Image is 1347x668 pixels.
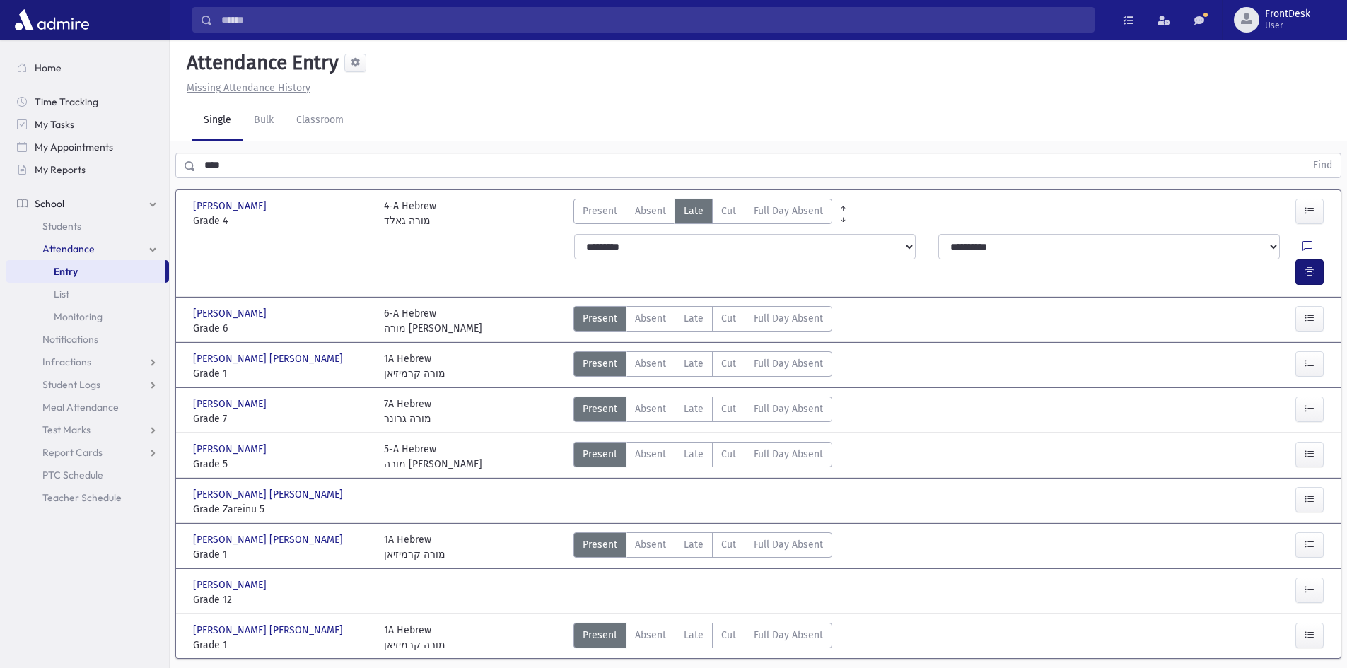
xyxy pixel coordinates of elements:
[6,486,169,509] a: Teacher Schedule
[573,397,832,426] div: AttTypes
[573,532,832,562] div: AttTypes
[684,537,704,552] span: Late
[42,469,103,481] span: PTC Schedule
[192,101,243,141] a: Single
[6,57,169,79] a: Home
[193,213,370,228] span: Grade 4
[193,321,370,336] span: Grade 6
[384,351,445,381] div: 1A Hebrew מורה קרמיזיאן
[35,197,64,210] span: School
[6,192,169,215] a: School
[583,204,617,218] span: Present
[42,423,91,436] span: Test Marks
[754,537,823,552] span: Full Day Absent
[635,204,666,218] span: Absent
[35,95,98,108] span: Time Tracking
[35,118,74,131] span: My Tasks
[384,306,482,336] div: 6-A Hebrew מורה [PERSON_NAME]
[42,220,81,233] span: Students
[635,402,666,416] span: Absent
[6,215,169,238] a: Students
[193,457,370,471] span: Grade 5
[54,265,78,278] span: Entry
[193,351,346,366] span: [PERSON_NAME] [PERSON_NAME]
[583,537,617,552] span: Present
[635,356,666,371] span: Absent
[42,333,98,346] span: Notifications
[583,628,617,643] span: Present
[1305,153,1341,177] button: Find
[181,51,339,75] h5: Attendance Entry
[193,411,370,426] span: Grade 7
[6,396,169,418] a: Meal Attendance
[384,199,436,228] div: 4-A Hebrew מורה גאלד
[754,356,823,371] span: Full Day Absent
[193,547,370,562] span: Grade 1
[573,351,832,381] div: AttTypes
[42,356,91,368] span: Infractions
[684,204,704,218] span: Late
[42,401,119,414] span: Meal Attendance
[181,82,310,94] a: Missing Attendance History
[6,136,169,158] a: My Appointments
[721,628,736,643] span: Cut
[42,446,103,459] span: Report Cards
[6,373,169,396] a: Student Logs
[583,402,617,416] span: Present
[243,101,285,141] a: Bulk
[635,311,666,326] span: Absent
[6,158,169,181] a: My Reports
[573,306,832,336] div: AttTypes
[6,418,169,441] a: Test Marks
[721,447,736,462] span: Cut
[6,113,169,136] a: My Tasks
[42,242,95,255] span: Attendance
[754,311,823,326] span: Full Day Absent
[6,283,169,305] a: List
[573,623,832,652] div: AttTypes
[6,238,169,260] a: Attendance
[635,447,666,462] span: Absent
[35,61,62,74] span: Home
[213,7,1094,33] input: Search
[193,306,269,321] span: [PERSON_NAME]
[754,628,823,643] span: Full Day Absent
[193,487,346,502] span: [PERSON_NAME] [PERSON_NAME]
[721,537,736,552] span: Cut
[384,442,482,471] div: 5-A Hebrew מורה [PERSON_NAME]
[583,356,617,371] span: Present
[6,351,169,373] a: Infractions
[35,141,113,153] span: My Appointments
[684,402,704,416] span: Late
[573,442,832,471] div: AttTypes
[193,532,346,547] span: [PERSON_NAME] [PERSON_NAME]
[384,532,445,562] div: 1A Hebrew מורה קרמיזיאן
[384,623,445,652] div: 1A Hebrew מורה קרמיזיאן
[721,311,736,326] span: Cut
[193,502,370,517] span: Grade Zareinu 5
[193,199,269,213] span: [PERSON_NAME]
[583,311,617,326] span: Present
[193,592,370,607] span: Grade 12
[193,397,269,411] span: [PERSON_NAME]
[635,537,666,552] span: Absent
[684,311,704,326] span: Late
[193,638,370,652] span: Grade 1
[721,356,736,371] span: Cut
[754,447,823,462] span: Full Day Absent
[635,628,666,643] span: Absent
[193,442,269,457] span: [PERSON_NAME]
[42,491,122,504] span: Teacher Schedule
[42,378,100,391] span: Student Logs
[573,199,832,228] div: AttTypes
[684,447,704,462] span: Late
[6,90,169,113] a: Time Tracking
[1265,20,1310,31] span: User
[6,260,165,283] a: Entry
[754,402,823,416] span: Full Day Absent
[193,366,370,381] span: Grade 1
[583,447,617,462] span: Present
[721,402,736,416] span: Cut
[684,356,704,371] span: Late
[285,101,355,141] a: Classroom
